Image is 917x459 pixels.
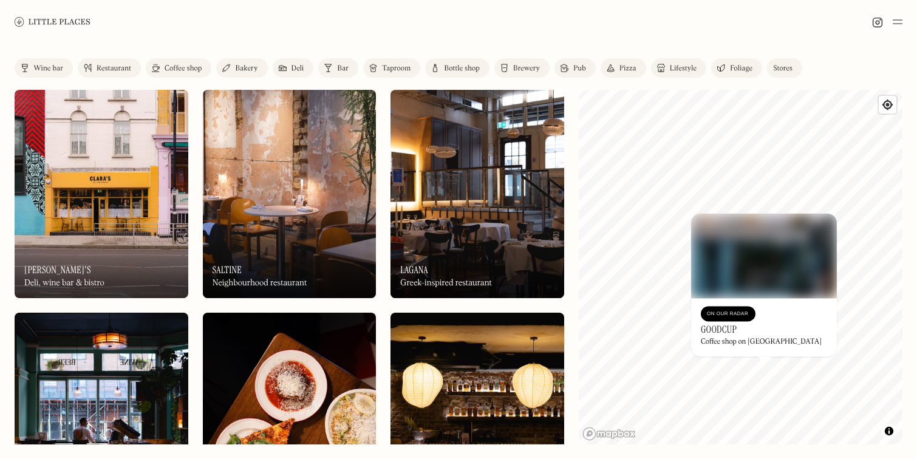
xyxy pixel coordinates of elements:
[701,338,822,347] div: Coffee shop on [GEOGRAPHIC_DATA]
[425,58,489,78] a: Bottle shop
[337,65,349,72] div: Bar
[216,58,267,78] a: Bakery
[494,58,550,78] a: Brewery
[318,58,358,78] a: Bar
[879,96,896,114] button: Find my location
[670,65,697,72] div: Lifestyle
[711,58,762,78] a: Foliage
[213,264,242,276] h3: Saltine
[213,278,307,288] div: Neighbourhood restaurant
[291,65,304,72] div: Deli
[33,65,63,72] div: Wine bar
[400,278,492,288] div: Greek-inspired restaurant
[444,65,480,72] div: Bottle shop
[582,427,636,441] a: Mapbox homepage
[203,90,377,298] a: SaltineSaltineSaltineNeighbourhood restaurant
[691,213,837,298] img: Goodcup
[601,58,646,78] a: Pizza
[513,65,540,72] div: Brewery
[390,90,564,298] img: Lagana
[619,65,636,72] div: Pizza
[97,65,131,72] div: Restaurant
[382,65,411,72] div: Taproom
[579,90,902,444] canvas: Map
[235,65,257,72] div: Bakery
[15,90,188,298] a: Clara'sClara's[PERSON_NAME]'sDeli, wine bar & bistro
[773,65,793,72] div: Stores
[363,58,420,78] a: Taproom
[882,424,896,438] button: Toggle attribution
[400,264,428,276] h3: Lagana
[767,58,802,78] a: Stores
[651,58,706,78] a: Lifestyle
[146,58,211,78] a: Coffee shop
[573,65,586,72] div: Pub
[24,264,91,276] h3: [PERSON_NAME]'s
[165,65,202,72] div: Coffee shop
[390,90,564,298] a: LaganaLaganaLaganaGreek-inspired restaurant
[554,58,596,78] a: Pub
[24,278,104,288] div: Deli, wine bar & bistro
[885,424,893,438] span: Toggle attribution
[78,58,141,78] a: Restaurant
[203,90,377,298] img: Saltine
[15,58,73,78] a: Wine bar
[691,213,837,356] a: GoodcupGoodcupOn Our RadarGoodcupCoffee shop on [GEOGRAPHIC_DATA]
[701,324,737,335] h3: Goodcup
[707,308,749,320] div: On Our Radar
[15,90,188,298] img: Clara's
[273,58,314,78] a: Deli
[730,65,752,72] div: Foliage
